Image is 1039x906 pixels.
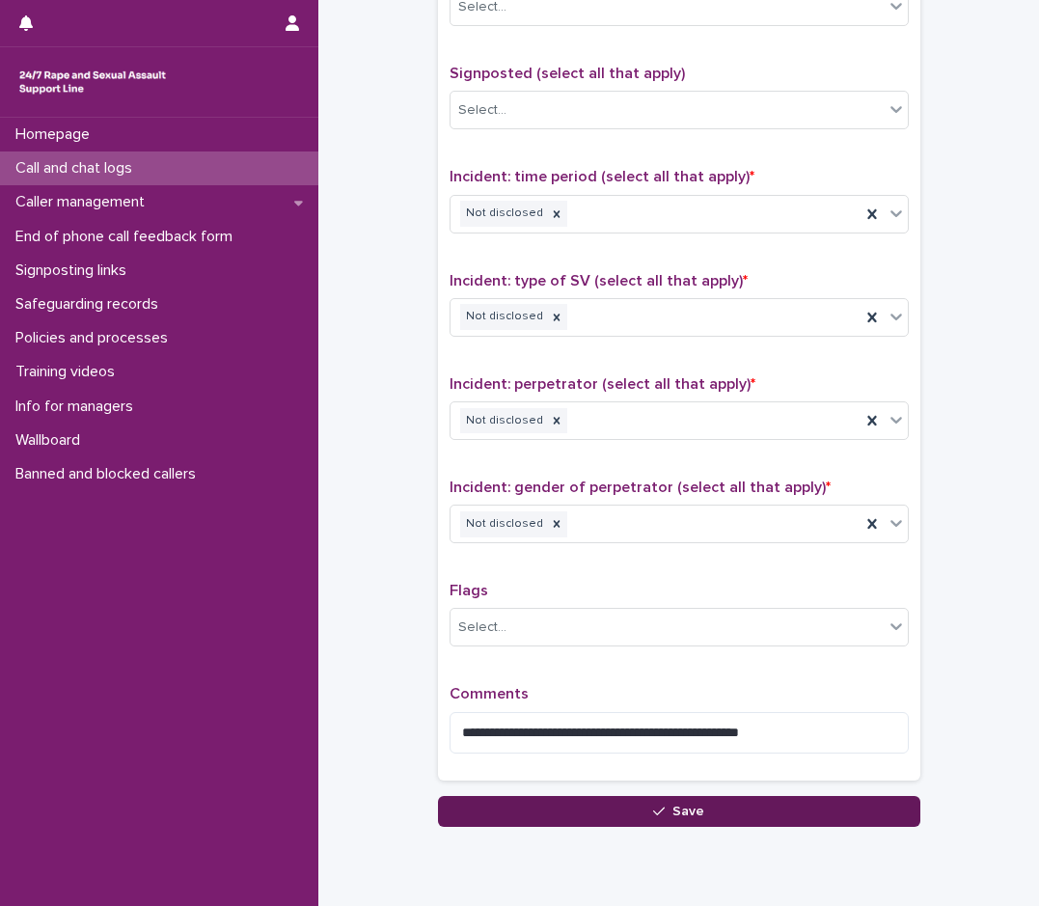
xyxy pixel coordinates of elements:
p: Call and chat logs [8,159,148,178]
span: Incident: type of SV (select all that apply) [450,273,748,288]
p: Caller management [8,193,160,211]
p: Banned and blocked callers [8,465,211,483]
div: Select... [458,100,506,121]
span: Signposted (select all that apply) [450,66,685,81]
div: Not disclosed [460,511,546,537]
div: Not disclosed [460,201,546,227]
p: Info for managers [8,398,149,416]
div: Select... [458,618,506,638]
span: Incident: gender of perpetrator (select all that apply) [450,480,831,495]
button: Save [438,796,920,827]
img: rhQMoQhaT3yELyF149Cw [15,63,170,101]
span: Incident: perpetrator (select all that apply) [450,376,755,392]
div: Not disclosed [460,408,546,434]
p: Homepage [8,125,105,144]
p: End of phone call feedback form [8,228,248,246]
span: Flags [450,583,488,598]
span: Comments [450,686,529,701]
p: Policies and processes [8,329,183,347]
p: Training videos [8,363,130,381]
p: Signposting links [8,261,142,280]
p: Safeguarding records [8,295,174,314]
span: Save [672,805,704,818]
div: Not disclosed [460,304,546,330]
span: Incident: time period (select all that apply) [450,169,754,184]
p: Wallboard [8,431,96,450]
